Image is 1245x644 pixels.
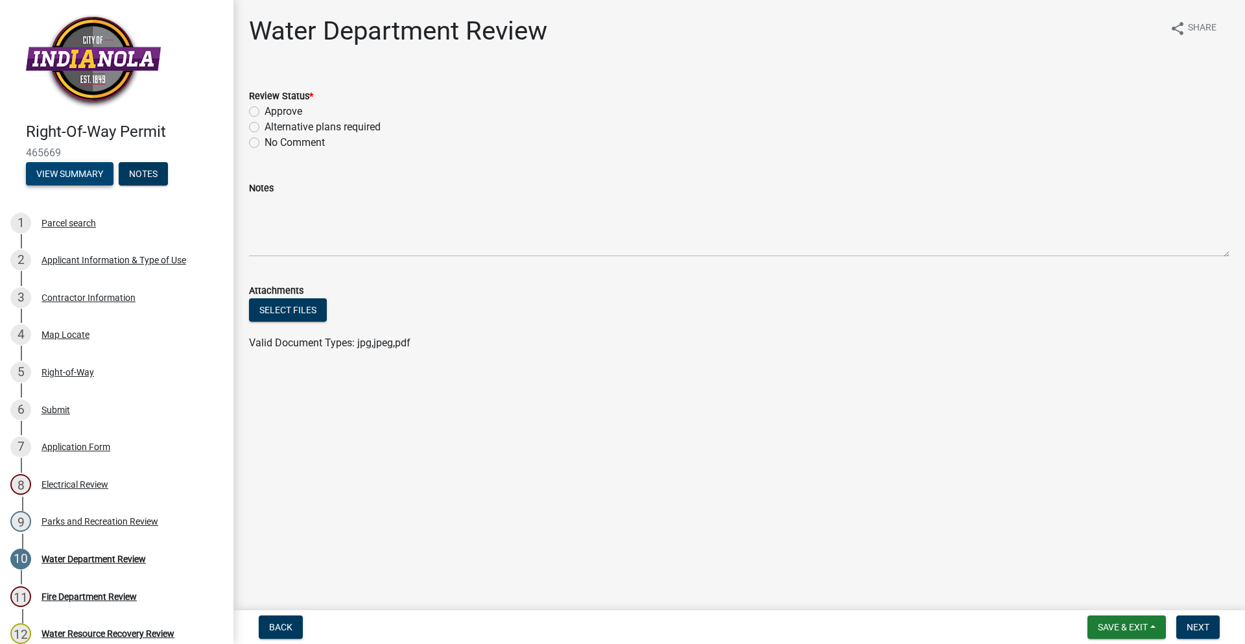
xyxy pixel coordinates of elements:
[249,298,327,322] button: Select files
[1188,21,1216,36] span: Share
[10,324,31,345] div: 4
[249,287,303,296] label: Attachments
[10,250,31,270] div: 2
[249,184,274,193] label: Notes
[10,586,31,607] div: 11
[41,368,94,377] div: Right-of-Way
[26,123,223,141] h4: Right-Of-Way Permit
[26,162,113,185] button: View Summary
[249,92,313,101] label: Review Status
[249,337,410,349] span: Valid Document Types: jpg,jpeg,pdf
[1159,16,1227,41] button: shareShare
[10,362,31,383] div: 5
[1170,21,1185,36] i: share
[41,256,186,265] div: Applicant Information & Type of Use
[26,147,207,159] span: 465669
[41,293,136,302] div: Contractor Information
[10,474,31,495] div: 8
[10,549,31,569] div: 10
[265,119,381,135] label: Alternative plans required
[1098,622,1148,632] span: Save & Exit
[249,16,547,47] h1: Water Department Review
[41,330,89,339] div: Map Locate
[26,169,113,180] wm-modal-confirm: Summary
[41,405,70,414] div: Submit
[259,615,303,639] button: Back
[1087,615,1166,639] button: Save & Exit
[41,517,158,526] div: Parks and Recreation Review
[10,436,31,457] div: 7
[10,623,31,644] div: 12
[1187,622,1209,632] span: Next
[119,162,168,185] button: Notes
[41,219,96,228] div: Parcel search
[265,135,325,150] label: No Comment
[265,104,302,119] label: Approve
[41,442,110,451] div: Application Form
[26,14,161,109] img: City of Indianola, Iowa
[269,622,292,632] span: Back
[10,213,31,233] div: 1
[41,480,108,489] div: Electrical Review
[41,555,146,564] div: Water Department Review
[10,511,31,532] div: 9
[10,400,31,420] div: 6
[10,287,31,308] div: 3
[119,169,168,180] wm-modal-confirm: Notes
[41,592,137,601] div: Fire Department Review
[41,629,174,638] div: Water Resource Recovery Review
[1176,615,1220,639] button: Next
